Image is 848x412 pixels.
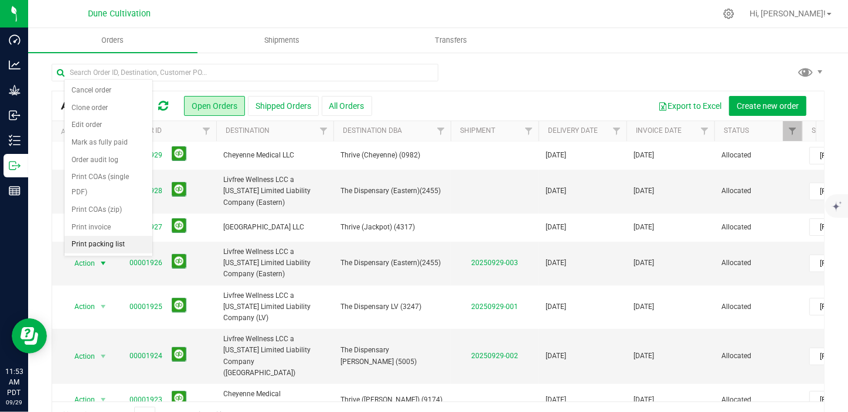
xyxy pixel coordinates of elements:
[64,169,152,201] li: Print COAs (single PDF)
[9,34,21,46] inline-svg: Dashboard
[737,101,799,111] span: Create new order
[322,96,372,116] button: All Orders
[471,303,518,311] a: 20250929-001
[546,222,566,233] span: [DATE]
[636,126,682,135] a: Invoice Date
[460,126,495,135] a: Shipment
[223,150,326,161] span: Cheyenne Medical LLC
[9,160,21,171] inline-svg: Outbound
[64,134,152,152] li: Mark as fully paid
[340,150,444,161] span: Thrive (Cheyenne) (0982)
[721,351,795,362] span: Allocated
[366,28,536,53] a: Transfers
[340,394,444,406] span: Thrive ([PERSON_NAME]) (9174)
[750,9,826,18] span: Hi, [PERSON_NAME]!
[9,84,21,96] inline-svg: Grow
[343,126,402,135] a: Destination DBA
[695,121,714,141] a: Filter
[419,35,483,46] span: Transfers
[86,35,139,46] span: Orders
[729,96,806,116] button: Create new order
[721,186,795,197] span: Allocated
[546,351,566,362] span: [DATE]
[223,222,326,233] span: [GEOGRAPHIC_DATA] LLC
[248,96,319,116] button: Shipped Orders
[96,255,111,272] span: select
[64,116,152,134] li: Edit order
[340,301,444,313] span: The Dispensary LV (3247)
[9,109,21,121] inline-svg: Inbound
[64,348,96,365] span: Action
[5,398,23,407] p: 09/29
[546,394,566,406] span: [DATE]
[184,96,245,116] button: Open Orders
[812,126,847,135] a: Sales Rep
[64,255,96,272] span: Action
[5,366,23,398] p: 11:53 AM PDT
[28,28,197,53] a: Orders
[223,334,326,379] span: Livfree Wellness LCC a [US_STATE] Limited Liability Company ([GEOGRAPHIC_DATA])
[223,174,326,208] span: Livfree Wellness LCC a [US_STATE] Limited Liability Company (Eastern)
[12,318,47,353] iframe: Resource center
[64,201,152,219] li: Print COAs (zip)
[248,35,315,46] span: Shipments
[634,150,654,161] span: [DATE]
[96,298,111,315] span: select
[471,259,518,267] a: 20250929-003
[130,351,162,362] a: 00001924
[130,257,162,269] a: 00001926
[223,290,326,324] span: Livfree Wellness LCC a [US_STATE] Limited Liability Company (LV)
[61,99,127,112] span: All Orders
[548,126,598,135] a: Delivery Date
[651,96,729,116] button: Export to Excel
[721,301,795,313] span: Allocated
[721,8,736,19] div: Manage settings
[721,150,795,161] span: Allocated
[64,236,152,253] li: Print packing list
[9,135,21,146] inline-svg: Inventory
[546,186,566,197] span: [DATE]
[721,257,795,269] span: Allocated
[64,82,152,99] li: Cancel order
[519,121,539,141] a: Filter
[634,222,654,233] span: [DATE]
[546,257,566,269] span: [DATE]
[340,186,444,197] span: The Dispensary (Eastern)(2455)
[546,301,566,313] span: [DATE]
[471,352,518,360] a: 20250929-002
[340,257,444,269] span: The Dispensary (Eastern)(2455)
[223,389,326,411] span: Cheyenne Medical [PERSON_NAME] RD263 LLC
[721,394,795,406] span: Allocated
[96,392,111,408] span: select
[431,121,451,141] a: Filter
[88,9,151,19] span: Dune Cultivation
[724,126,749,135] a: Status
[634,394,654,406] span: [DATE]
[64,219,152,236] li: Print invoice
[130,394,162,406] a: 00001923
[9,59,21,71] inline-svg: Analytics
[64,298,96,315] span: Action
[634,301,654,313] span: [DATE]
[52,64,438,81] input: Search Order ID, Destination, Customer PO...
[64,99,152,117] li: Clone order
[61,128,118,136] div: Actions
[634,351,654,362] span: [DATE]
[607,121,626,141] a: Filter
[64,392,96,408] span: Action
[197,121,216,141] a: Filter
[9,185,21,197] inline-svg: Reports
[96,348,111,365] span: select
[314,121,333,141] a: Filter
[64,152,152,169] li: Order audit log
[546,150,566,161] span: [DATE]
[223,246,326,280] span: Livfree Wellness LCC a [US_STATE] Limited Liability Company (Eastern)
[634,257,654,269] span: [DATE]
[721,222,795,233] span: Allocated
[130,301,162,313] a: 00001925
[197,28,367,53] a: Shipments
[226,126,270,135] a: Destination
[783,121,802,141] a: Filter
[340,222,444,233] span: Thrive (Jackpot) (4317)
[340,345,444,367] span: The Dispensary [PERSON_NAME] (5005)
